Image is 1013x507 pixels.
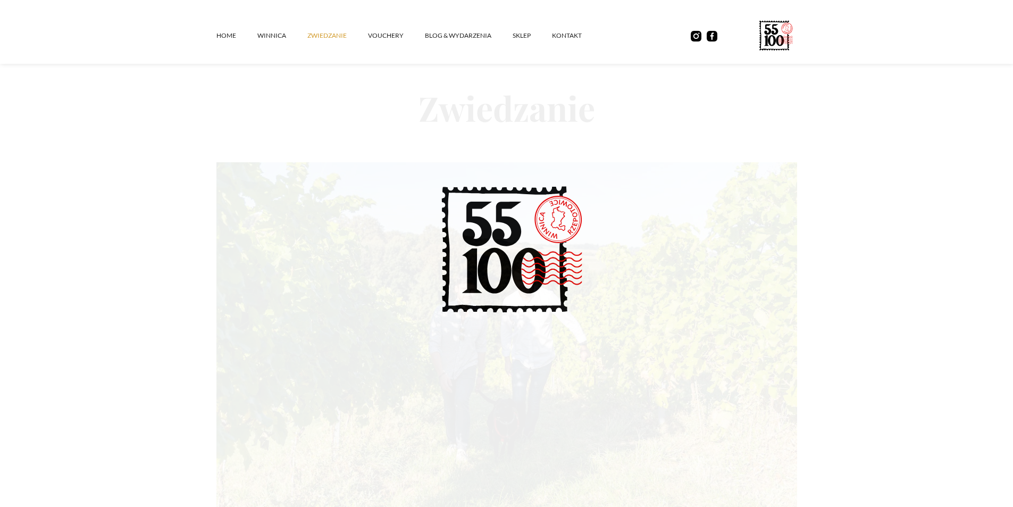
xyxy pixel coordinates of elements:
a: SKLEP [513,20,552,52]
a: ZWIEDZANIE [307,20,368,52]
a: kontakt [552,20,603,52]
a: vouchery [368,20,425,52]
a: winnica [257,20,307,52]
a: Home [216,20,257,52]
a: Blog & Wydarzenia [425,20,513,52]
